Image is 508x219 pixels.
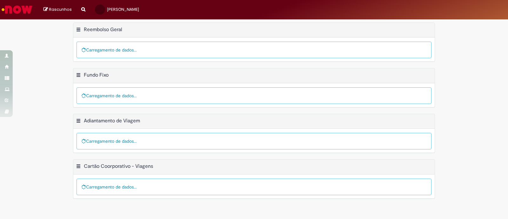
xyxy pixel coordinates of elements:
img: ServiceNow [1,3,33,16]
span: [PERSON_NAME] [107,7,139,12]
div: Carregamento de dados... [77,133,431,149]
button: Fundo Fixo Menu de contexto [76,72,81,80]
div: Carregamento de dados... [77,87,431,104]
button: Cartão Coorporativo - Viagens Menu de contexto [76,163,81,171]
div: Carregamento de dados... [77,42,431,58]
h2: Cartão Coorporativo - Viagens [84,163,153,170]
h2: Adiantamento de Viagem [84,118,140,124]
h2: Fundo Fixo [84,72,109,78]
h2: Reembolso Geral [84,26,122,33]
button: Adiantamento de Viagem Menu de contexto [76,118,81,126]
a: Rascunhos [43,7,72,13]
div: Carregamento de dados... [77,179,431,195]
button: Reembolso Geral Menu de contexto [76,26,81,35]
span: Rascunhos [49,6,72,12]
